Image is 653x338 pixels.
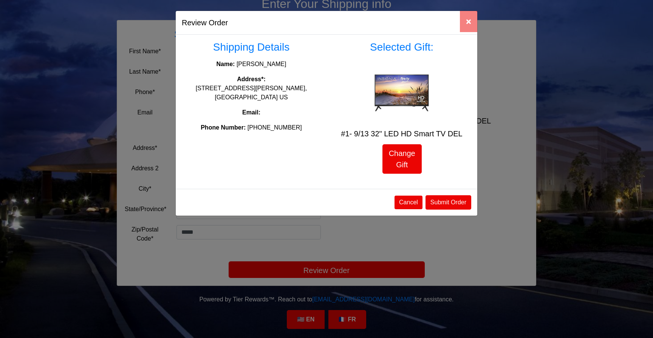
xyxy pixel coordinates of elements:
button: Cancel [395,196,422,209]
h3: Selected Gift: [332,41,471,54]
a: Change Gift [382,144,422,174]
button: Close [460,11,477,32]
strong: Name: [217,61,235,67]
img: #1- 9/13 32" LED HD Smart TV DEL [371,63,432,123]
span: × [466,16,471,26]
button: Submit Order [426,195,471,210]
span: [PHONE_NUMBER] [248,124,302,131]
h3: Shipping Details [182,41,321,54]
h5: Review Order [182,17,228,28]
span: [STREET_ADDRESS][PERSON_NAME], [GEOGRAPHIC_DATA] US [196,85,307,100]
strong: Address*: [237,76,266,82]
strong: Phone Number: [201,124,246,131]
strong: Email: [242,109,260,116]
span: [PERSON_NAME] [237,61,286,67]
h5: #1- 9/13 32" LED HD Smart TV DEL [332,129,471,138]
